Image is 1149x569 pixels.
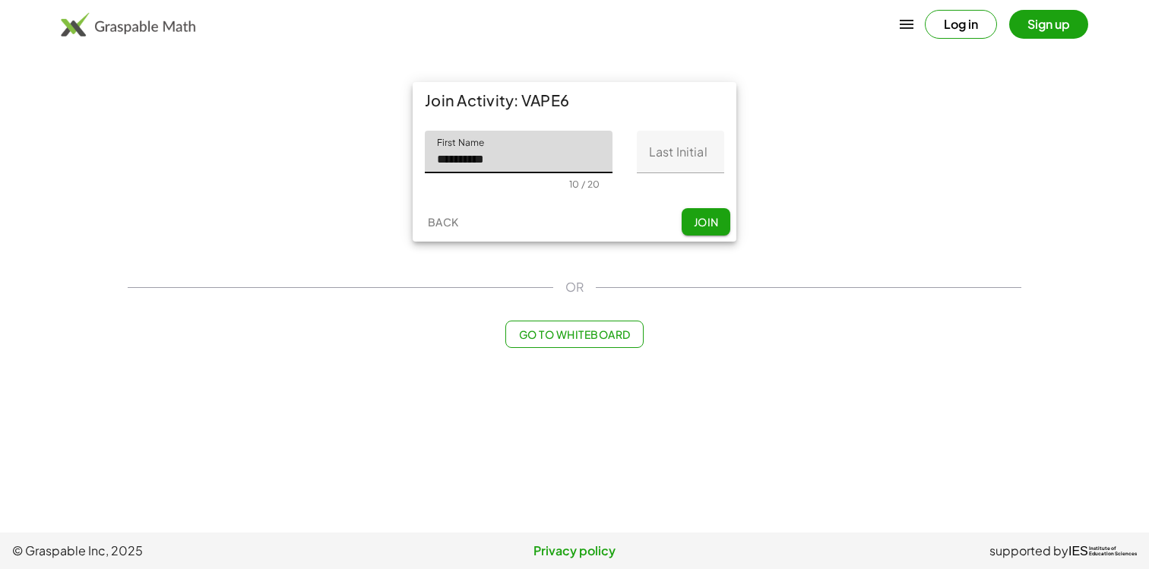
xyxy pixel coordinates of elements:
a: Privacy policy [387,542,761,560]
span: Join [693,215,718,229]
span: Back [427,215,458,229]
span: Institute of Education Sciences [1089,546,1137,557]
a: IESInstitute ofEducation Sciences [1068,542,1137,560]
span: supported by [989,542,1068,560]
div: 10 / 20 [569,179,600,190]
span: © Graspable Inc, 2025 [12,542,387,560]
span: IES [1068,544,1088,558]
button: Join [682,208,730,236]
button: Sign up [1009,10,1088,39]
button: Back [419,208,467,236]
span: Go to Whiteboard [518,327,630,341]
button: Go to Whiteboard [505,321,643,348]
button: Log in [925,10,997,39]
div: Join Activity: VAPE6 [413,82,736,119]
span: OR [565,278,584,296]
